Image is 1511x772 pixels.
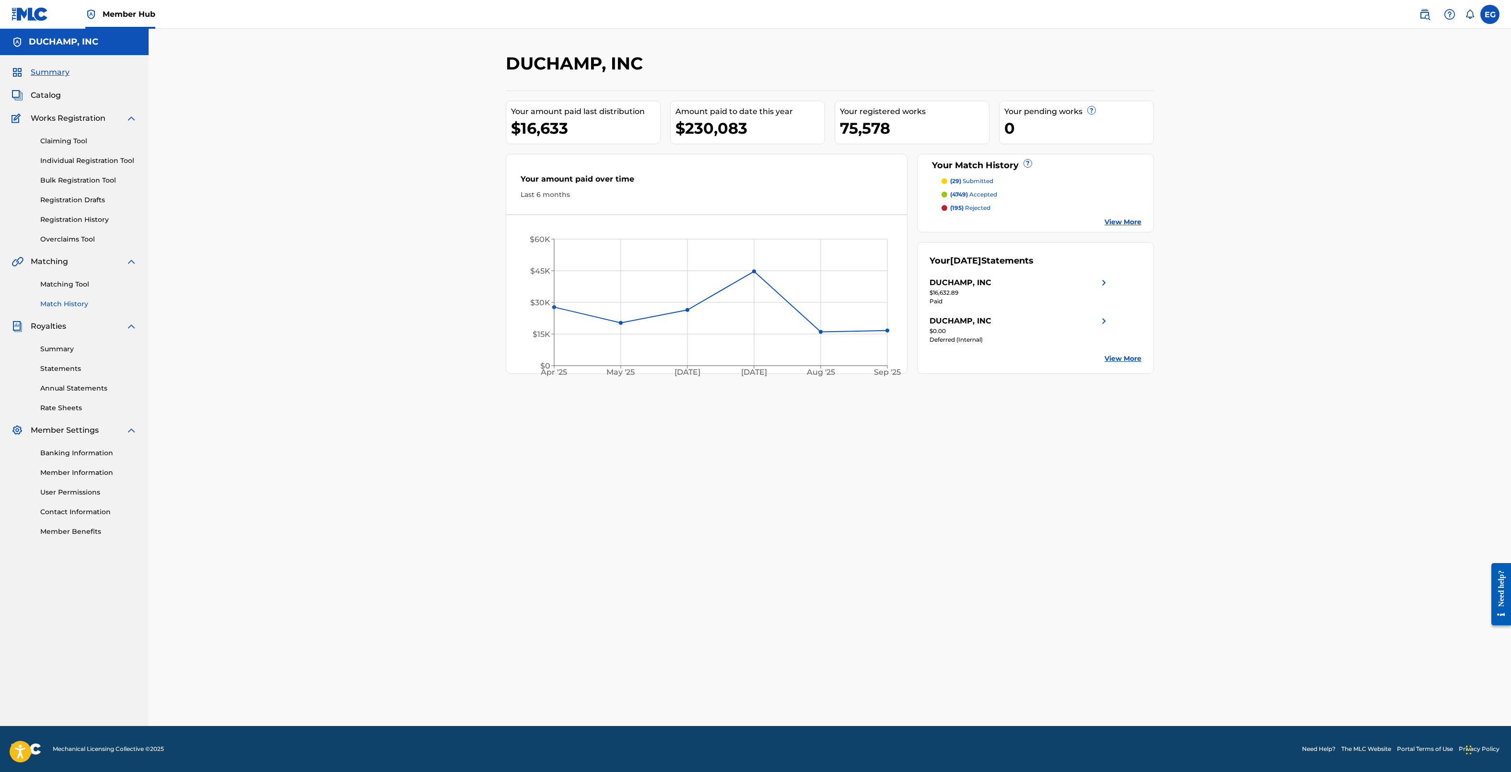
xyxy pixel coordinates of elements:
tspan: $0 [540,361,550,370]
div: $230,083 [675,117,825,139]
img: expand [126,256,137,267]
img: Top Rightsholder [85,9,97,20]
div: DUCHAMP, INC [930,277,991,288]
a: (29) submitted [941,177,1142,185]
span: (29) [950,177,961,184]
a: Banking Information [40,448,137,458]
a: (4749) accepted [941,190,1142,199]
span: Summary [31,67,70,78]
div: Help [1440,5,1459,24]
span: Mechanical Licensing Collective © 2025 [53,745,164,753]
span: ? [1088,106,1095,114]
a: Overclaims Tool [40,234,137,244]
img: expand [126,321,137,332]
a: DUCHAMP, INCright chevron icon$16,632.89Paid [930,277,1110,306]
a: Statements [40,364,137,374]
tspan: Sep '25 [874,368,901,377]
span: Member Settings [31,425,99,436]
span: ? [1024,160,1032,167]
div: Deferred (Internal) [930,335,1110,344]
a: Registration Drafts [40,195,137,205]
a: Public Search [1415,5,1434,24]
div: Notifications [1465,10,1475,19]
img: MLC Logo [12,7,48,21]
a: View More [1104,217,1141,227]
img: expand [126,425,137,436]
a: Privacy Policy [1459,745,1499,753]
img: Royalties [12,321,23,332]
a: Member Information [40,468,137,478]
span: Member Hub [103,9,155,20]
span: Catalog [31,90,61,101]
a: Claiming Tool [40,136,137,146]
div: Paid [930,297,1110,306]
tspan: $30K [530,298,550,307]
a: Registration History [40,215,137,225]
div: $0.00 [930,327,1110,335]
img: search [1419,9,1430,20]
a: Rate Sheets [40,403,137,413]
a: (195) rejected [941,204,1142,212]
div: Your pending works [1004,106,1153,117]
p: rejected [950,204,990,212]
tspan: Aug '25 [806,368,835,377]
div: $16,632.89 [930,288,1110,297]
img: Member Settings [12,425,23,436]
div: Last 6 months [521,190,893,200]
img: Accounts [12,36,23,48]
a: Need Help? [1302,745,1336,753]
span: Works Registration [31,113,105,124]
img: help [1444,9,1455,20]
a: DUCHAMP, INCright chevron icon$0.00Deferred (Internal) [930,315,1110,344]
span: [DATE] [950,255,981,266]
a: Matching Tool [40,279,137,289]
h5: DUCHAMP, INC [29,36,98,47]
p: accepted [950,190,997,199]
iframe: Resource Center [1484,555,1511,633]
img: Matching [12,256,23,267]
tspan: [DATE] [742,368,767,377]
a: Match History [40,299,137,309]
a: CatalogCatalog [12,90,61,101]
a: SummarySummary [12,67,70,78]
p: submitted [950,177,993,185]
div: Your Statements [930,254,1034,267]
a: Annual Statements [40,383,137,393]
tspan: $45K [530,266,550,276]
span: (195) [950,204,964,211]
div: 0 [1004,117,1153,139]
div: Your registered works [840,106,989,117]
a: Individual Registration Tool [40,156,137,166]
span: Matching [31,256,68,267]
div: DUCHAMP, INC [930,315,991,327]
span: (4749) [950,191,968,198]
img: expand [126,113,137,124]
iframe: Chat Widget [1463,726,1511,772]
img: right chevron icon [1098,277,1110,288]
div: $16,633 [511,117,660,139]
img: logo [12,743,41,755]
a: Summary [40,344,137,354]
tspan: May '25 [607,368,635,377]
a: The MLC Website [1341,745,1391,753]
h2: DUCHAMP, INC [506,53,648,74]
div: 75,578 [840,117,989,139]
a: Portal Terms of Use [1397,745,1453,753]
div: Your amount paid over time [521,173,893,190]
a: Bulk Registration Tool [40,175,137,185]
img: Works Registration [12,113,24,124]
a: Member Benefits [40,527,137,537]
div: User Menu [1480,5,1499,24]
tspan: $15K [533,330,550,339]
div: Amount paid to date this year [675,106,825,117]
div: Your Match History [930,159,1142,172]
span: Royalties [31,321,66,332]
div: Your amount paid last distribution [511,106,660,117]
img: right chevron icon [1098,315,1110,327]
a: View More [1104,354,1141,364]
img: Summary [12,67,23,78]
a: User Permissions [40,487,137,497]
